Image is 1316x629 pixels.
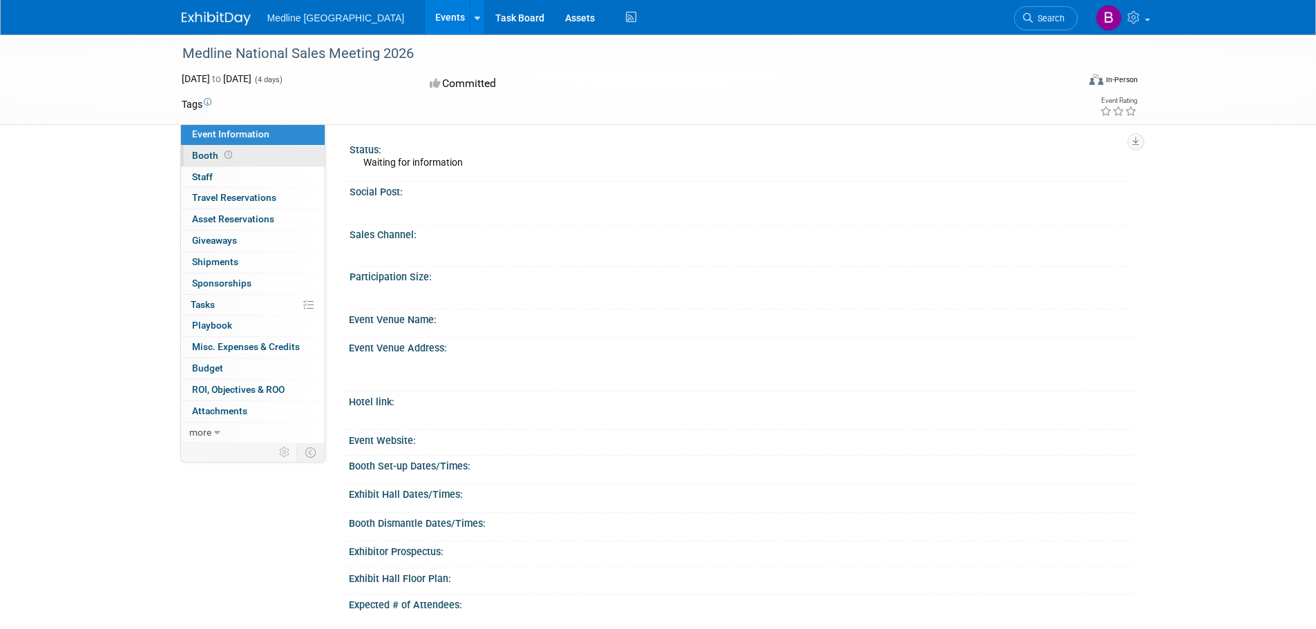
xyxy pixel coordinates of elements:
span: Waiting for information [363,157,463,168]
span: Staff [192,171,213,182]
div: Sales Channel: [350,224,1129,242]
span: [DATE] [DATE] [182,73,251,84]
span: Sponsorships [192,278,251,289]
a: Travel Reservations [181,188,325,209]
img: Format-Inperson.png [1089,74,1103,85]
a: Booth [181,146,325,166]
span: Giveaways [192,235,237,246]
div: Event Venue Name: [349,309,1135,327]
span: Tasks [191,299,215,310]
a: Playbook [181,316,325,336]
div: Booth Dismantle Dates/Times: [349,513,1135,530]
a: Giveaways [181,231,325,251]
span: Search [1033,13,1065,23]
span: Misc. Expenses & Credits [192,341,300,352]
div: Hotel link: [349,391,1135,409]
img: Brad Imhoff [1096,5,1122,31]
a: Attachments [181,401,325,422]
span: Attachments [192,405,247,416]
span: Event Information [192,128,269,139]
span: Booth [192,150,235,161]
a: more [181,423,325,443]
a: Misc. Expenses & Credits [181,337,325,358]
td: Toggle Event Tabs [296,443,325,461]
div: Booth Set-up Dates/Times: [349,456,1135,473]
a: Budget [181,358,325,379]
span: Asset Reservations [192,213,274,224]
a: Sponsorships [181,273,325,294]
div: In-Person [1105,75,1138,85]
img: ExhibitDay [182,12,251,26]
div: Event Rating [1100,97,1137,104]
div: Participation Size: [350,267,1129,284]
div: Social Post: [350,182,1129,199]
a: Shipments [181,252,325,273]
a: Event Information [181,124,325,145]
span: Playbook [192,320,232,331]
span: Booth not reserved yet [222,150,235,160]
div: Status: [350,139,1129,157]
span: Travel Reservations [192,192,276,203]
a: ROI, Objectives & ROO [181,380,325,400]
a: Staff [181,167,325,188]
td: Personalize Event Tab Strip [273,443,297,461]
span: Medline [GEOGRAPHIC_DATA] [267,12,405,23]
span: Shipments [192,256,238,267]
div: Event Website: [349,430,1135,447]
div: Medline National Sales Meeting 2026 [178,41,1057,66]
div: Exhibitor Prospectus: [349,541,1135,559]
span: more [189,427,211,438]
span: Budget [192,362,223,374]
div: Committed [426,72,731,96]
div: Event Format [996,72,1138,93]
span: ROI, Objectives & ROO [192,384,285,395]
a: Asset Reservations [181,209,325,230]
span: to [210,73,223,84]
div: Event Venue Address: [349,338,1135,355]
a: Search [1014,6,1078,30]
span: (4 days) [254,75,283,84]
td: Tags [182,97,211,111]
div: Expected # of Attendees: [349,594,1135,612]
a: Tasks [181,295,325,316]
div: Exhibit Hall Dates/Times: [349,484,1135,501]
div: Exhibit Hall Floor Plan: [349,568,1135,586]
